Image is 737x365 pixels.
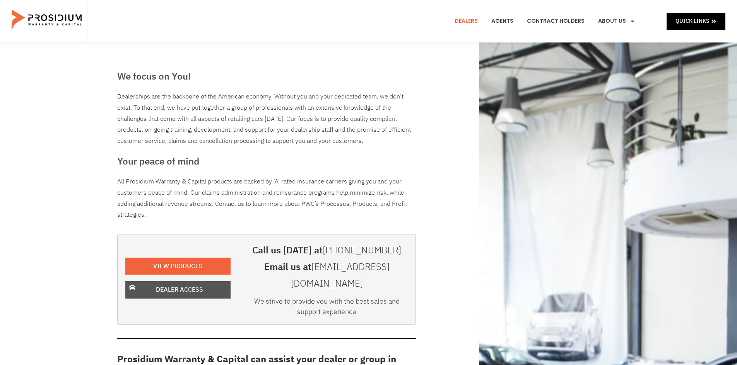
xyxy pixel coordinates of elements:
[449,7,484,36] a: Dealers
[323,243,401,257] a: [PHONE_NUMBER]
[521,7,590,36] a: Contract Holders
[291,260,390,290] a: [EMAIL_ADDRESS][DOMAIN_NAME]
[156,284,203,295] span: Dealer Access
[246,296,408,321] div: We strive to provide you with the best sales and support experience
[125,281,231,299] a: Dealer Access
[246,259,408,292] h3: Email us at
[117,154,416,168] h3: Your peace of mind
[117,70,416,83] h3: We focus on You!
[667,13,725,29] a: Quick Links
[449,7,641,36] nav: Menu
[592,7,641,36] a: About Us
[486,7,519,36] a: Agents
[149,1,174,7] span: Last Name
[117,91,416,147] div: Dealerships are the backbone of the American economy. Without you and your dedicated team, we don...
[125,258,231,275] a: View Products
[675,16,709,26] span: Quick Links
[246,242,408,259] h3: Call us [DATE] at
[153,261,202,272] span: View Products
[117,176,416,221] p: All Prosidium Warranty & Capital products are backed by ‘A’ rated insurance carriers giving you a...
